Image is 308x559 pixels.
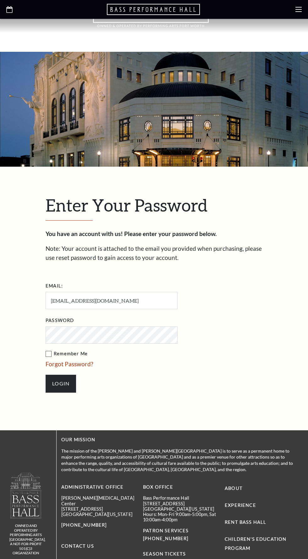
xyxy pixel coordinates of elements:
p: Bass Performance Hall [143,495,220,501]
input: Login [46,375,76,392]
a: Contact Us [61,543,94,549]
img: logo-footer.png [10,472,42,519]
strong: Please enter your password below. [124,230,217,237]
strong: You have an account with us! [46,230,123,237]
p: owned and operated by Performing Arts [GEOGRAPHIC_DATA], A NOT-FOR-PROFIT 501(C)3 ORGANIZATION [9,524,42,556]
p: [GEOGRAPHIC_DATA][US_STATE] [61,512,138,517]
p: [STREET_ADDRESS] [143,501,220,506]
p: Note: Your account is attached to the email you provided when purchasing, please use reset passwo... [46,244,262,262]
label: Password [46,317,74,325]
a: About [225,486,243,491]
p: PATRON SERVICES [PHONE_NUMBER] [143,527,220,543]
p: [PHONE_NUMBER] [61,521,138,529]
a: Forgot Password? [46,360,93,368]
p: [GEOGRAPHIC_DATA][US_STATE] [143,506,220,512]
label: Remember Me [46,350,240,358]
span: Enter Your Password [46,195,207,215]
a: Rent Bass Hall [225,519,266,525]
a: Experience [225,503,256,508]
p: BOX OFFICE [143,483,220,491]
input: Required [46,292,178,309]
p: Administrative Office [61,483,138,491]
label: Email: [46,282,63,290]
p: [PERSON_NAME][MEDICAL_DATA] Center [61,495,138,506]
p: [STREET_ADDRESS] [61,506,138,512]
p: The mission of the [PERSON_NAME] and [PERSON_NAME][GEOGRAPHIC_DATA] is to serve as a permanent ho... [61,448,302,473]
p: Hours: Mon-Fri 9:00am-5:00pm, Sat 10:00am-4:00pm [143,512,220,523]
p: OUR MISSION [61,436,302,444]
a: Children's Education Program [225,536,286,551]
